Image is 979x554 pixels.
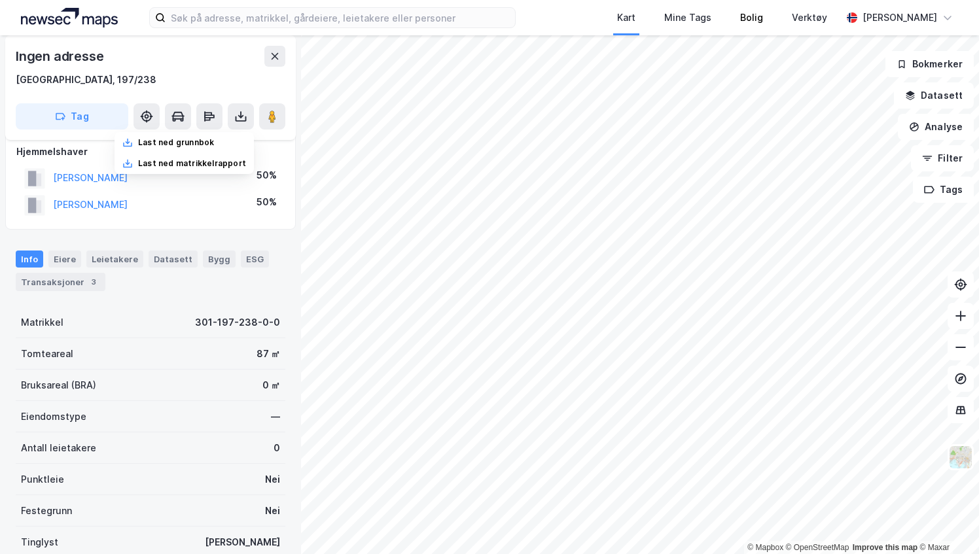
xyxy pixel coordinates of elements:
[87,275,100,288] div: 3
[792,10,827,26] div: Verktøy
[274,440,280,456] div: 0
[16,273,105,291] div: Transaksjoner
[195,315,280,330] div: 301-197-238-0-0
[262,377,280,393] div: 0 ㎡
[21,409,86,424] div: Eiendomstype
[21,346,73,362] div: Tomteareal
[149,251,198,268] div: Datasett
[265,503,280,519] div: Nei
[16,46,106,67] div: Ingen adresse
[16,144,285,160] div: Hjemmelshaver
[914,491,979,554] iframe: Chat Widget
[913,177,974,203] button: Tags
[16,251,43,268] div: Info
[265,472,280,487] div: Nei
[138,158,246,169] div: Last ned matrikkelrapport
[948,445,973,470] img: Z
[617,10,635,26] div: Kart
[138,137,214,148] div: Last ned grunnbok
[21,534,58,550] div: Tinglyst
[894,82,974,109] button: Datasett
[241,251,269,268] div: ESG
[166,8,515,27] input: Søk på adresse, matrikkel, gårdeiere, leietakere eller personer
[271,409,280,424] div: —
[885,51,974,77] button: Bokmerker
[786,543,849,552] a: OpenStreetMap
[21,315,63,330] div: Matrikkel
[16,103,128,130] button: Tag
[205,534,280,550] div: [PERSON_NAME]
[21,503,72,519] div: Festegrunn
[863,10,937,26] div: [PERSON_NAME]
[21,8,118,27] img: logo.a4113a55bc3d86da70a041830d287a7e.svg
[48,251,81,268] div: Eiere
[257,346,280,362] div: 87 ㎡
[21,440,96,456] div: Antall leietakere
[664,10,711,26] div: Mine Tags
[86,251,143,268] div: Leietakere
[747,543,783,552] a: Mapbox
[21,472,64,487] div: Punktleie
[203,251,236,268] div: Bygg
[257,194,277,210] div: 50%
[898,114,974,140] button: Analyse
[257,167,277,183] div: 50%
[740,10,763,26] div: Bolig
[21,377,96,393] div: Bruksareal (BRA)
[16,72,156,88] div: [GEOGRAPHIC_DATA], 197/238
[853,543,917,552] a: Improve this map
[911,145,974,171] button: Filter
